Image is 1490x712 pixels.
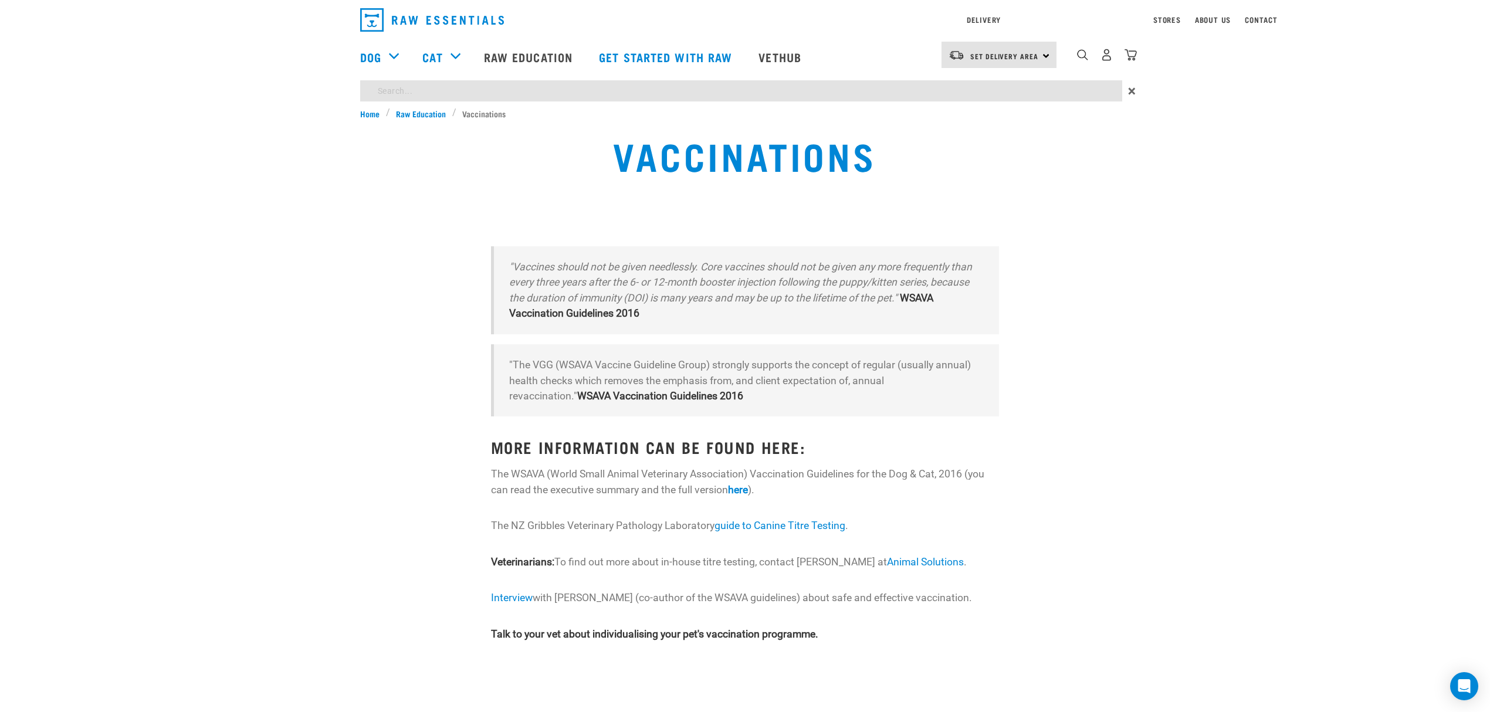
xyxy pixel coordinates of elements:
[360,107,386,120] a: Home
[491,592,533,603] a: Interview
[949,50,964,60] img: van-moving.png
[351,4,1139,36] nav: dropdown navigation
[1100,49,1113,61] img: user.png
[422,48,442,66] a: Cat
[747,33,816,80] a: Vethub
[491,466,1000,497] p: The WSAVA (World Small Animal Veterinary Association) Vaccination Guidelines for the Dog & Cat, 2...
[390,107,452,120] a: Raw Education
[360,107,1130,120] nav: breadcrumbs
[587,33,747,80] a: Get started with Raw
[491,344,1000,416] blockquote: "The VGG (WSAVA Vaccine Guideline Group) strongly supports the concept of regular (usually annual...
[613,134,877,176] h1: Vaccinations
[1128,80,1136,101] span: ×
[360,107,380,120] span: Home
[491,554,1000,569] p: To find out more about in-house titre testing, contact [PERSON_NAME] at .
[491,628,818,640] strong: Talk to your vet about individualising your pet's vaccination programme.
[360,48,381,66] a: Dog
[472,33,587,80] a: Raw Education
[360,80,1122,101] input: Search...
[1153,18,1181,22] a: Stores
[1077,49,1088,60] img: home-icon-1@2x.png
[728,484,748,496] a: here
[491,438,1000,456] h3: MORE INFORMATION CAN BE FOUND HERE:
[577,390,743,402] strong: WSAVA Vaccination Guidelines 2016
[129,33,1361,80] nav: dropdown navigation
[970,54,1038,58] span: Set Delivery Area
[967,18,1001,22] a: Delivery
[887,556,964,568] a: Animal Solutions
[491,590,1000,605] p: with [PERSON_NAME] (co-author of the WSAVA guidelines) about safe and effective vaccination.
[1450,672,1478,700] div: Open Intercom Messenger
[1125,49,1137,61] img: home-icon@2x.png
[1245,18,1278,22] a: Contact
[396,107,446,120] span: Raw Education
[491,518,1000,533] p: The NZ Gribbles Veterinary Pathology Laboratory .
[360,8,504,32] img: Raw Essentials Logo
[491,556,554,568] strong: Veterinarians:
[714,520,845,531] a: guide to Canine Titre Testing
[1195,18,1231,22] a: About Us
[509,261,972,304] em: "Vaccines should not be given needlessly. Core vaccines should not be given any more frequently t...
